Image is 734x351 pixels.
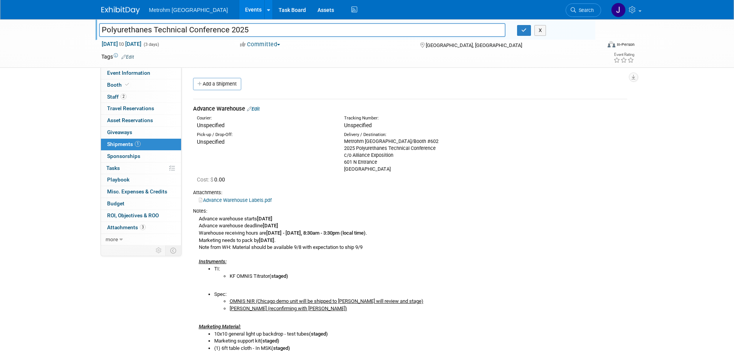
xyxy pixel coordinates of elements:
[101,91,181,103] a: Staff2
[260,338,279,344] b: (staged)
[101,186,181,198] a: Misc. Expenses & Credits
[613,53,634,57] div: Event Rating
[344,138,480,173] div: Metrohm [GEOGRAPHIC_DATA]/Booth #602 2025 Polyurethanes Technical Conference c/o Alliance Exposit...
[214,291,627,312] li: Spec:
[199,197,272,203] a: Advance Warehouse Labels.pdf
[197,176,214,183] span: Cost: $
[101,7,140,14] img: ExhibitDay
[566,3,601,17] a: Search
[107,94,126,100] span: Staff
[197,139,225,145] span: Unspecified
[107,153,140,159] span: Sponsorships
[426,42,522,48] span: [GEOGRAPHIC_DATA], [GEOGRAPHIC_DATA]
[125,82,129,87] i: Booth reservation complete
[107,224,146,230] span: Attachments
[230,273,627,280] li: KF OMNIS Titrator
[101,151,181,162] a: Sponsorships
[193,208,627,215] div: Notes:
[101,198,181,210] a: Budget
[257,216,272,222] b: [DATE]
[140,224,146,230] span: 3
[616,42,635,47] div: In-Person
[344,132,480,138] div: Delivery / Destination:
[230,298,423,304] u: OMNIS NIR (Chicago demo unit will be shipped to [PERSON_NAME] will review and stage)
[107,117,153,123] span: Asset Reservations
[214,331,627,338] li: 10x10 general light up backdrop - test tubes
[101,127,181,138] a: Giveaways
[107,188,167,195] span: Misc. Expenses & Credits
[259,237,274,243] b: [DATE]
[135,141,141,147] span: 1
[199,324,241,329] u: Marketing Material:
[230,306,347,311] u: [PERSON_NAME] (reconfirming with [PERSON_NAME])
[266,230,366,236] b: [DATE] - [DATE], 8:30am - 3:30pm (local time)
[106,236,118,242] span: more
[101,163,181,174] a: Tasks
[611,3,626,17] img: Joanne Yam
[197,115,333,121] div: Courier:
[106,165,120,171] span: Tasks
[101,222,181,233] a: Attachments3
[101,103,181,114] a: Travel Reservations
[101,174,181,186] a: Playbook
[608,41,615,47] img: Format-Inperson.png
[121,94,126,99] span: 2
[197,121,333,129] div: Unspecified
[101,234,181,245] a: more
[152,245,166,255] td: Personalize Event Tab Strip
[101,210,181,222] a: ROI, Objectives & ROO
[118,41,125,47] span: to
[269,273,288,279] b: (staged)
[107,70,150,76] span: Event Information
[121,54,134,60] a: Edit
[271,345,290,351] b: (staged)
[101,40,142,47] span: [DATE] [DATE]
[193,105,627,113] div: Advance Warehouse
[534,25,546,36] button: X
[101,139,181,150] a: Shipments1
[143,42,159,47] span: (3 days)
[344,115,517,121] div: Tracking Number:
[237,40,283,49] button: Committed
[107,212,159,218] span: ROI, Objectives & ROO
[107,82,131,88] span: Booth
[576,7,594,13] span: Search
[197,176,228,183] span: 0.00
[214,338,627,345] li: Marketing support kit
[101,53,134,60] td: Tags
[107,176,129,183] span: Playbook
[344,122,372,128] span: Unspecified
[101,79,181,91] a: Booth
[199,259,227,264] i: Instruments:
[263,223,278,228] b: [DATE]
[165,245,181,255] td: Toggle Event Tabs
[214,265,627,280] li: TI:
[193,78,241,90] a: Add a Shipment
[247,106,260,112] a: Edit
[107,129,132,135] span: Giveaways
[149,7,228,13] span: Metrohm [GEOGRAPHIC_DATA]
[197,132,333,138] div: Pick-up / Drop-Off:
[107,105,154,111] span: Travel Reservations
[101,67,181,79] a: Event Information
[107,200,124,207] span: Budget
[193,189,627,196] div: Attachments:
[107,141,141,147] span: Shipments
[101,115,181,126] a: Asset Reservations
[309,331,328,337] b: (staged)
[556,40,635,52] div: Event Format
